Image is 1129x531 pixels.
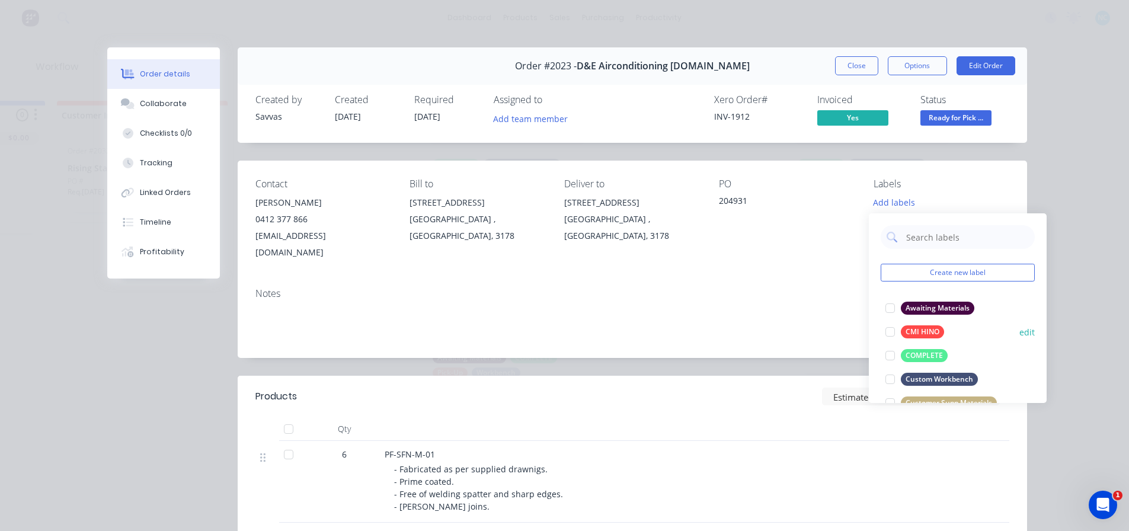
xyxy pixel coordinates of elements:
div: [PERSON_NAME] [255,194,391,211]
div: Bill to [410,178,545,190]
div: Deliver to [564,178,700,190]
div: Notes [255,288,1009,299]
span: Yes [817,110,888,125]
div: Invoiced [817,94,906,105]
button: edit [1019,326,1035,338]
button: Options [888,56,947,75]
div: [STREET_ADDRESS][GEOGRAPHIC_DATA] , [GEOGRAPHIC_DATA], 3178 [564,194,700,244]
div: Contact [255,178,391,190]
span: [DATE] [414,111,440,122]
button: Custom Workbench [881,371,983,388]
div: Status [920,94,1009,105]
div: Linked Orders [140,187,191,198]
button: Customer Supp Materials [881,395,1002,411]
span: [DATE] [335,111,361,122]
div: INV-1912 [714,110,803,123]
input: Search labels [905,225,1029,249]
button: Add team member [494,110,574,126]
div: Custom Workbench [901,373,978,386]
div: 204931 [719,194,855,211]
div: Created [335,94,400,105]
button: Tracking [107,148,220,178]
div: CMI HINO [901,325,944,338]
div: [GEOGRAPHIC_DATA] , [GEOGRAPHIC_DATA], 3178 [564,211,700,244]
div: Products [255,389,297,404]
span: 1 [1113,491,1122,500]
div: Collaborate [140,98,187,109]
button: CMI HINO [881,324,949,340]
div: [PERSON_NAME]0412 377 866[EMAIL_ADDRESS][DOMAIN_NAME] [255,194,391,261]
div: Tracking [140,158,172,168]
div: Awaiting Materials [901,302,974,315]
div: Qty [309,417,380,441]
div: [STREET_ADDRESS][GEOGRAPHIC_DATA] , [GEOGRAPHIC_DATA], 3178 [410,194,545,244]
button: Edit Order [957,56,1015,75]
div: Labels [874,178,1009,190]
div: Customer Supp Materials [901,396,997,410]
div: [STREET_ADDRESS] [564,194,700,211]
button: Ready for Pick ... [920,110,992,128]
div: [STREET_ADDRESS] [410,194,545,211]
div: Profitability [140,247,184,257]
div: [EMAIL_ADDRESS][DOMAIN_NAME] [255,228,391,261]
button: Add team member [487,110,574,126]
button: COMPLETE [881,347,952,364]
div: Created by [255,94,321,105]
div: Required [414,94,479,105]
div: 0412 377 866 [255,211,391,228]
button: Create new label [881,264,1035,282]
button: Checklists 0/0 [107,119,220,148]
span: Order #2023 - [515,60,577,72]
div: Timeline [140,217,171,228]
div: [GEOGRAPHIC_DATA] , [GEOGRAPHIC_DATA], 3178 [410,211,545,244]
div: Assigned to [494,94,612,105]
span: PF-SFN-M-01 [385,449,435,460]
div: Checklists 0/0 [140,128,192,139]
button: Close [835,56,878,75]
div: Xero Order # [714,94,803,105]
button: Awaiting Materials [881,300,979,316]
button: Add labels [867,194,922,210]
div: COMPLETE [901,349,948,362]
button: Timeline [107,207,220,237]
div: Savvas [255,110,321,123]
iframe: Intercom live chat [1089,491,1117,519]
div: Order details [140,69,190,79]
span: 6 [342,448,347,460]
button: Collaborate [107,89,220,119]
button: Order details [107,59,220,89]
span: D&E Airconditioning [DOMAIN_NAME] [577,60,750,72]
button: Profitability [107,237,220,267]
span: - Fabricated as per supplied drawnigs. - Prime coated. - Free of welding spatter and sharp edges.... [394,463,563,512]
button: Linked Orders [107,178,220,207]
span: Ready for Pick ... [920,110,992,125]
div: PO [719,178,855,190]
